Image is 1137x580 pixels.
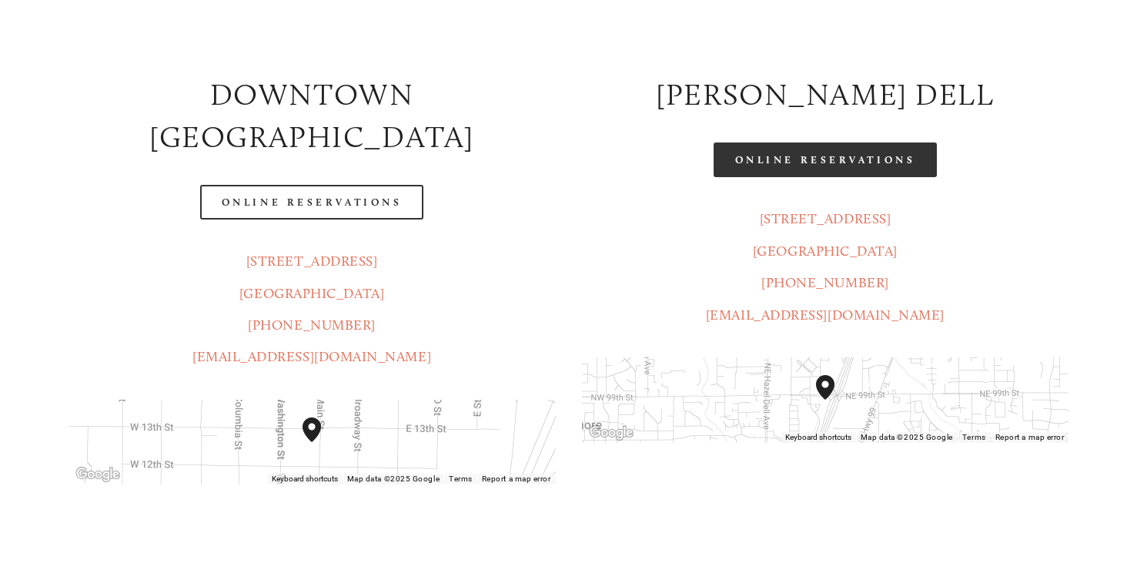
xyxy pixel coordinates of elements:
[785,432,851,443] button: Keyboard shortcuts
[586,423,637,443] a: Open this area in Google Maps (opens a new window)
[192,348,431,365] a: [EMAIL_ADDRESS][DOMAIN_NAME]
[753,243,898,260] a: [GEOGRAPHIC_DATA]
[962,433,986,441] a: Terms
[72,464,123,484] img: Google
[246,253,378,270] a: [STREET_ADDRESS]
[347,474,440,483] span: Map data ©2025 Google
[586,423,637,443] img: Google
[861,433,953,441] span: Map data ©2025 Google
[200,185,423,220] a: Online Reservations
[239,285,384,302] a: [GEOGRAPHIC_DATA]
[69,74,556,159] h2: Downtown [GEOGRAPHIC_DATA]
[995,433,1065,441] a: Report a map error
[482,474,551,483] a: Report a map error
[761,274,889,291] a: [PHONE_NUMBER]
[816,375,853,424] div: Amaro's Table 816 Northeast 98th Circle Vancouver, WA, 98665, United States
[449,474,473,483] a: Terms
[706,307,945,324] a: [EMAIL_ADDRESS][DOMAIN_NAME]
[714,142,937,177] a: Online Reservations
[72,464,123,484] a: Open this area in Google Maps (opens a new window)
[760,210,891,227] a: [STREET_ADDRESS]
[303,417,339,467] div: Amaro's Table 1220 Main Street vancouver, United States
[272,474,338,484] button: Keyboard shortcuts
[248,317,376,334] a: [PHONE_NUMBER]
